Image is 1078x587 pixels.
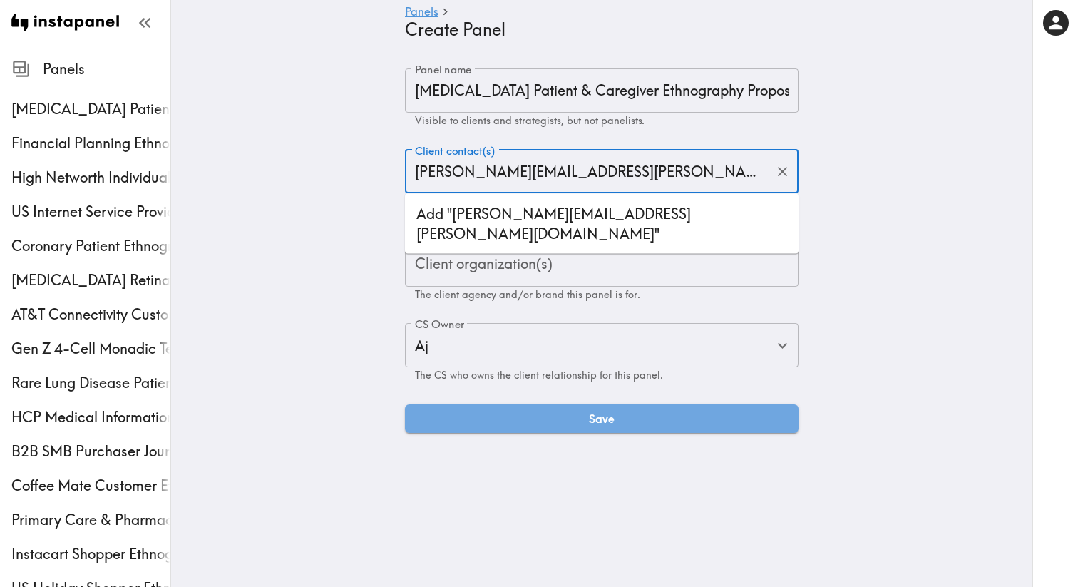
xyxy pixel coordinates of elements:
div: Sleep Disorder Patient & Caregiver Ethnography [11,99,170,119]
span: US Internet Service Provider Perceptions Ethnography [11,202,170,222]
span: Financial Planning Ethnography [11,133,170,153]
span: Gen Z 4-Cell Monadic Testing [11,339,170,359]
div: Macular Telangiectasia Retina specialist Study [11,270,170,290]
button: Clear [771,160,794,183]
span: HCP Medical Information Study [11,407,170,427]
label: Client contact(s) [415,143,495,159]
span: The client agency and/or brand this panel is for. [415,288,640,301]
span: Instacart Shopper Ethnography [11,544,170,564]
span: Coffee Mate Customer Ethnography [11,476,170,496]
a: Panels [405,6,438,19]
span: Panels [43,59,170,79]
span: AT&T Connectivity Customer Ethnography [11,305,170,325]
label: CS Owner [415,317,464,332]
span: High Networth Individual Ethnography [11,168,170,188]
button: Save [405,404,799,433]
button: Open [771,335,794,357]
span: B2B SMB Purchaser Journey Study [11,441,170,461]
span: Rare Lung Disease Patient Ethnography [11,373,170,393]
li: Add "[PERSON_NAME][EMAIL_ADDRESS][PERSON_NAME][DOMAIN_NAME]" [405,200,799,248]
span: Primary Care & Pharmacy Service Customer Ethnography [11,510,170,530]
span: Visible to clients and strategists, but not panelists. [415,114,645,127]
span: The CS who owns the client relationship for this panel. [415,369,663,382]
span: [MEDICAL_DATA] Retina specialist Study [11,270,170,290]
span: Coronary Patient Ethnography [11,236,170,256]
span: [MEDICAL_DATA] Patient & Caregiver Ethnography [11,99,170,119]
h4: Create Panel [405,19,787,40]
label: Panel name [415,62,472,78]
